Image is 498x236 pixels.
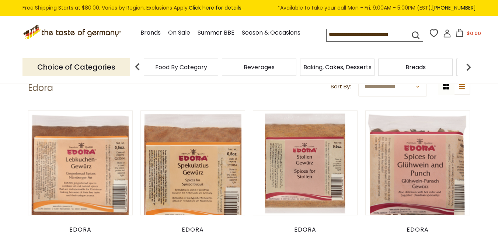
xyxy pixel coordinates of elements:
[461,60,476,74] img: next arrow
[303,64,372,70] a: Baking, Cakes, Desserts
[168,28,190,38] a: On Sale
[253,111,358,215] img: Edora
[432,4,476,11] a: [PHONE_NUMBER]
[366,111,470,235] img: Edora
[22,4,476,12] div: Free Shipping Starts at $80.00. Varies by Region. Exclusions Apply.
[130,60,145,74] img: previous arrow
[189,4,243,11] a: Click here for details.
[331,82,351,91] label: Sort By:
[140,226,245,233] div: Edora
[242,28,300,38] a: Season & Occasions
[453,29,484,40] button: $0.00
[467,30,481,37] span: $0.00
[365,226,470,233] div: Edora
[28,226,133,233] div: Edora
[244,64,275,70] a: Beverages
[28,111,133,236] img: Edora
[155,64,207,70] a: Food By Category
[253,226,358,233] div: Edora
[278,4,476,12] span: *Available to take your call Mon - Fri, 9:00AM - 5:00PM (EST).
[198,28,234,38] a: Summer BBE
[22,58,130,76] p: Choice of Categories
[405,64,426,70] a: Breads
[140,28,161,38] a: Brands
[28,82,53,94] h1: Edora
